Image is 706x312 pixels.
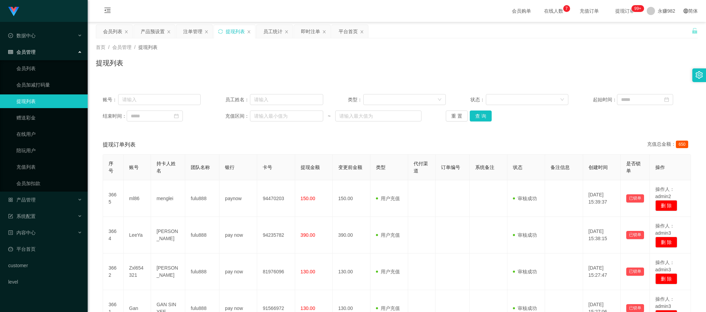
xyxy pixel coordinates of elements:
[183,25,202,38] div: 注单管理
[257,180,295,217] td: 94470203
[185,217,219,253] td: fulu888
[103,96,118,103] span: 账号：
[8,33,13,38] i: 图标: check-circle-o
[438,97,442,102] i: 图标: down
[683,9,688,13] i: 图标: global
[226,25,245,38] div: 提现列表
[225,113,250,120] span: 充值区间：
[257,253,295,290] td: 81976096
[376,305,400,311] span: 用户充值
[8,197,36,203] span: 产品管理
[247,30,251,34] i: 图标: close
[655,296,675,309] span: 操作人：admin3
[583,253,621,290] td: [DATE] 15:27:47
[565,5,568,12] p: 7
[335,110,421,121] input: 请输入最大值为
[108,44,110,50] span: /
[664,97,669,102] i: 图标: calendar
[103,253,124,290] td: 3662
[695,71,703,79] i: 图标: setting
[513,232,537,238] span: 审核成功
[676,141,688,148] span: 650
[8,275,82,289] a: level
[16,78,82,92] a: 会员加减打码量
[263,165,272,170] span: 卡号
[8,49,36,55] span: 会员管理
[129,165,139,170] span: 账号
[513,165,522,170] span: 状态
[589,165,608,170] span: 创建时间
[475,165,494,170] span: 系统备注
[124,30,128,34] i: 图标: close
[16,127,82,141] a: 在线用户
[583,217,621,253] td: [DATE] 15:38:15
[8,259,82,272] a: customer
[655,273,677,284] button: 删 除
[470,96,486,103] span: 状态：
[513,305,537,311] span: 审核成功
[134,44,136,50] span: /
[8,50,13,54] i: 图标: table
[301,232,315,238] span: 390.00
[541,9,567,13] span: 在线人数
[151,253,185,290] td: [PERSON_NAME]
[301,305,315,311] span: 130.00
[446,110,468,121] button: 重 置
[441,165,460,170] span: 订单编号
[103,141,136,149] span: 提现订单列表
[118,94,201,105] input: 请输入
[655,200,677,211] button: 删 除
[8,230,36,235] span: 内容中心
[103,217,124,253] td: 3664
[655,260,675,272] span: 操作人：admin3
[655,237,677,248] button: 删 除
[219,253,257,290] td: pay now
[225,96,250,103] span: 员工姓名：
[250,110,323,121] input: 请输入最小值为
[174,114,179,118] i: 图标: calendar
[250,94,323,105] input: 请输入
[655,223,675,236] span: 操作人：admin3
[338,165,362,170] span: 变更前金额
[112,44,131,50] span: 会员管理
[626,231,644,239] button: 已锁单
[124,217,151,253] td: LeeYa
[563,5,570,12] sup: 7
[167,30,171,34] i: 图标: close
[151,217,185,253] td: [PERSON_NAME]
[141,25,165,38] div: 产品预设置
[8,197,13,202] i: 图标: appstore-o
[626,194,644,203] button: 已锁单
[513,269,537,274] span: 审核成功
[301,25,320,38] div: 即时注单
[333,180,370,217] td: 150.00
[322,30,326,34] i: 图标: close
[655,165,665,170] span: 操作
[156,161,176,173] span: 持卡人姓名
[376,165,386,170] span: 类型
[204,30,209,34] i: 图标: close
[16,177,82,190] a: 会员加扣款
[301,269,315,274] span: 130.00
[376,196,400,201] span: 用户充值
[96,58,123,68] h1: 提现列表
[626,268,644,276] button: 已锁单
[96,44,105,50] span: 首页
[414,161,428,173] span: 代付渠道
[348,96,363,103] span: 类型：
[16,160,82,174] a: 充值列表
[109,161,113,173] span: 序号
[8,7,19,16] img: logo.9652507e.png
[560,97,564,102] i: 图标: down
[8,242,82,256] a: 图标: dashboard平台首页
[218,29,223,34] i: 图标: sync
[470,110,492,121] button: 查 询
[551,165,570,170] span: 备注信息
[16,94,82,108] a: 提现列表
[257,217,295,253] td: 94235782
[225,165,235,170] span: 银行
[360,30,364,34] i: 图标: close
[376,269,400,274] span: 用户充值
[376,232,400,238] span: 用户充值
[301,196,315,201] span: 150.00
